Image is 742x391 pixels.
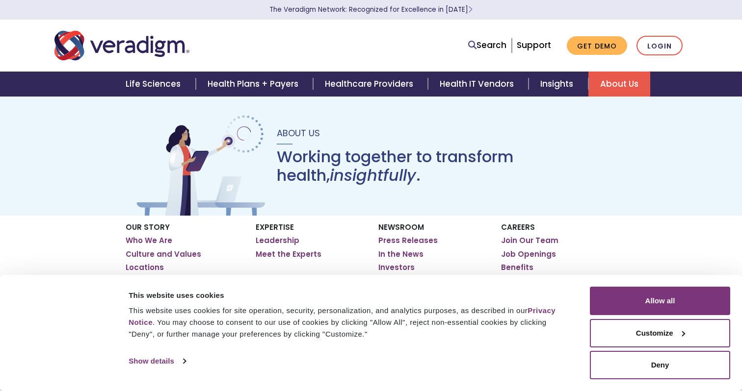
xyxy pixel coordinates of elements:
div: This website uses cookies [129,290,568,301]
a: Who We Are [126,236,172,245]
a: About Us [588,72,650,97]
a: Health Plans + Payers [196,72,313,97]
a: Insights [529,72,588,97]
a: Leadership [256,236,299,245]
a: Login [636,36,683,56]
div: This website uses cookies for site operation, security, personalization, and analytics purposes, ... [129,305,568,340]
button: Customize [590,319,730,347]
span: Learn More [468,5,473,14]
img: Veradigm logo [54,29,189,62]
a: Job Openings [501,249,556,259]
button: Deny [590,351,730,379]
a: Locations [126,263,164,272]
a: Health IT Vendors [428,72,529,97]
a: Press Releases [378,236,438,245]
a: Benefits [501,263,533,272]
a: Support [517,39,551,51]
a: In the News [378,249,424,259]
button: Allow all [590,287,730,315]
h1: Working together to transform health, . [277,147,609,185]
a: Culture and Values [126,249,201,259]
a: Healthcare Providers [313,72,428,97]
a: Investors [378,263,415,272]
a: Meet the Experts [256,249,321,259]
a: Get Demo [567,36,627,55]
a: Search [468,39,506,52]
span: About Us [277,127,320,139]
em: insightfully [330,164,416,186]
a: Life Sciences [114,72,195,97]
a: The Veradigm Network: Recognized for Excellence in [DATE]Learn More [269,5,473,14]
a: Show details [129,354,185,368]
a: Join Our Team [501,236,558,245]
